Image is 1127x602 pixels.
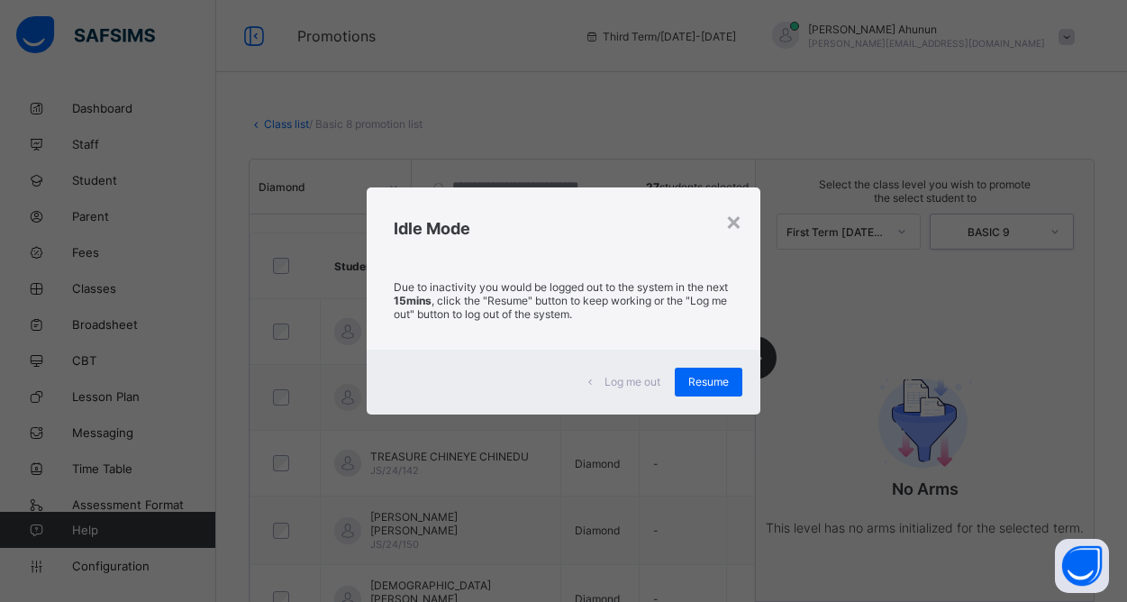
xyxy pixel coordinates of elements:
span: Log me out [604,375,660,388]
strong: 15mins [394,294,432,307]
div: × [725,205,742,236]
p: Due to inactivity you would be logged out to the system in the next , click the "Resume" button t... [394,280,734,321]
button: Open asap [1055,539,1109,593]
span: Resume [688,375,729,388]
h2: Idle Mode [394,219,734,238]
